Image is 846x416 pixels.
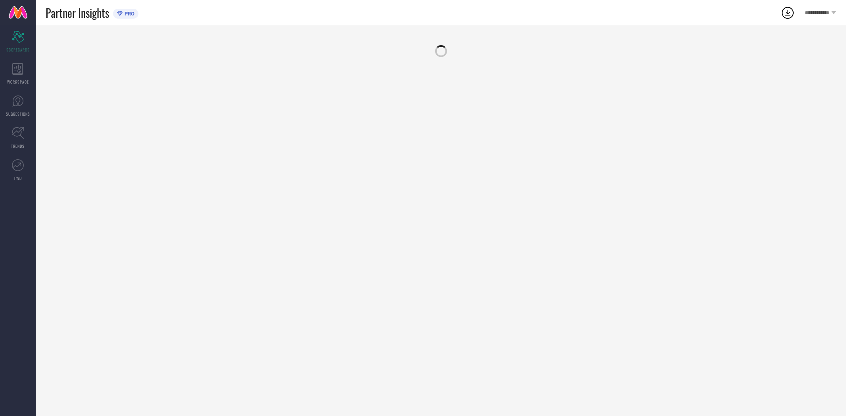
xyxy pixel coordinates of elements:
[6,111,30,117] span: SUGGESTIONS
[781,6,795,20] div: Open download list
[123,11,134,17] span: PRO
[14,175,22,181] span: FWD
[6,47,30,53] span: SCORECARDS
[46,5,109,21] span: Partner Insights
[7,79,29,85] span: WORKSPACE
[11,143,25,149] span: TRENDS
